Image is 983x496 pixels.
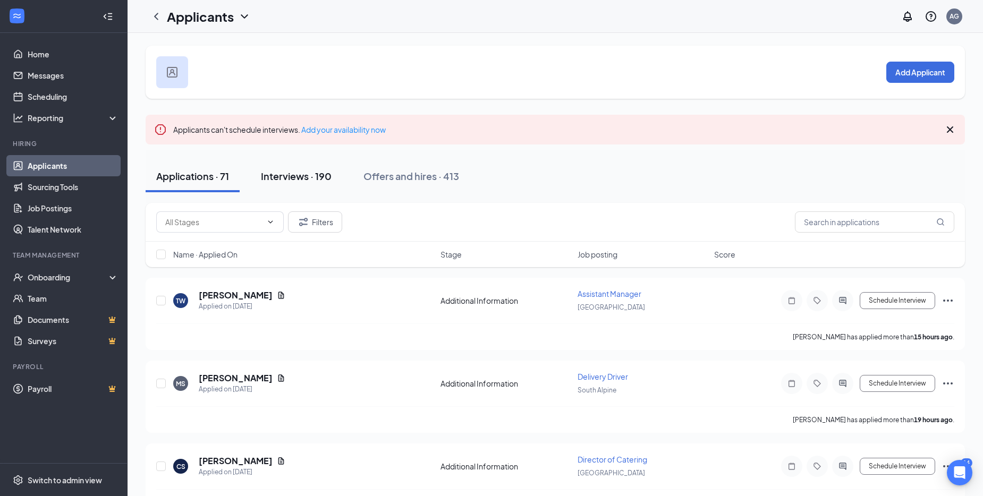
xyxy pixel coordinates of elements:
svg: ChevronDown [238,10,251,23]
div: Hiring [13,139,116,148]
svg: Document [277,457,285,465]
svg: Document [277,374,285,382]
svg: Tag [811,462,824,471]
a: Applicants [28,155,118,176]
div: AG [950,12,959,21]
a: Add your availability now [301,125,386,134]
div: 14 [961,458,972,467]
a: PayrollCrown [28,378,118,399]
div: MS [176,379,185,388]
span: Assistant Manager [578,289,641,298]
svg: ActiveChat [836,462,849,471]
h5: [PERSON_NAME] [199,289,273,301]
button: Schedule Interview [860,292,935,309]
div: Applied on [DATE] [199,467,285,477]
b: 15 hours ago [914,333,953,341]
svg: WorkstreamLogo [12,11,22,21]
div: Applications · 71 [156,169,229,183]
svg: QuestionInfo [925,10,937,23]
svg: Analysis [13,113,23,123]
svg: ActiveChat [836,379,849,388]
input: All Stages [165,216,262,228]
svg: Collapse [103,11,113,22]
div: Reporting [28,113,119,123]
span: Score [714,249,735,260]
svg: Settings [13,475,23,485]
a: Talent Network [28,219,118,240]
div: Onboarding [28,272,109,283]
a: Sourcing Tools [28,176,118,198]
span: Delivery Driver [578,372,628,381]
a: Job Postings [28,198,118,219]
b: 19 hours ago [914,416,953,424]
svg: UserCheck [13,272,23,283]
h5: [PERSON_NAME] [199,372,273,384]
span: Name · Applied On [173,249,238,260]
svg: Ellipses [942,377,954,390]
svg: Tag [811,379,824,388]
span: South Alpine [578,386,616,394]
p: [PERSON_NAME] has applied more than . [793,415,954,424]
button: Add Applicant [886,62,954,83]
img: user icon [167,67,177,78]
svg: ChevronLeft [150,10,163,23]
div: Open Intercom Messenger [947,460,972,485]
svg: Note [785,296,798,305]
button: Schedule Interview [860,458,935,475]
h1: Applicants [167,7,234,25]
span: Director of Catering [578,455,647,464]
svg: Notifications [901,10,914,23]
a: Scheduling [28,86,118,107]
span: Job posting [578,249,617,260]
svg: ChevronDown [266,218,275,226]
svg: Cross [944,123,956,136]
a: DocumentsCrown [28,309,118,330]
svg: ActiveChat [836,296,849,305]
span: Applicants can't schedule interviews. [173,125,386,134]
div: Team Management [13,251,116,260]
div: Switch to admin view [28,475,102,485]
div: Applied on [DATE] [199,301,285,312]
p: [PERSON_NAME] has applied more than . [793,332,954,341]
div: Interviews · 190 [261,169,332,183]
svg: Note [785,379,798,388]
svg: Filter [297,216,310,228]
svg: Ellipses [942,294,954,307]
div: Additional Information [440,461,571,472]
svg: Error [154,123,167,136]
button: Schedule Interview [860,375,935,392]
a: SurveysCrown [28,330,118,352]
div: CS [176,462,185,471]
input: Search in applications [795,211,954,233]
div: Offers and hires · 413 [363,169,459,183]
span: [GEOGRAPHIC_DATA] [578,469,645,477]
a: Home [28,44,118,65]
span: [GEOGRAPHIC_DATA] [578,303,645,311]
span: Stage [440,249,462,260]
svg: Note [785,462,798,471]
svg: Tag [811,296,824,305]
h5: [PERSON_NAME] [199,455,273,467]
svg: Ellipses [942,460,954,473]
div: TW [176,296,185,305]
a: Team [28,288,118,309]
div: Applied on [DATE] [199,384,285,395]
a: Messages [28,65,118,86]
div: Additional Information [440,378,571,389]
div: Payroll [13,362,116,371]
button: Filter Filters [288,211,342,233]
svg: Document [277,291,285,300]
svg: MagnifyingGlass [936,218,945,226]
div: Additional Information [440,295,571,306]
